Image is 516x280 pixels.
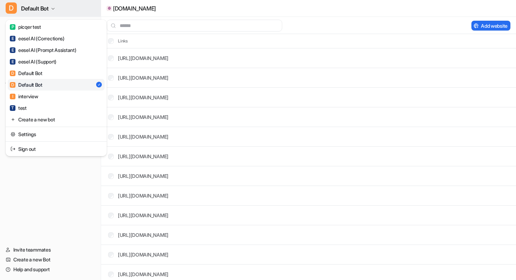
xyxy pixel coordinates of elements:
span: D [6,2,17,14]
span: E [10,36,15,41]
div: eesel AI (Prompt Assistant) [10,46,76,54]
img: reset [11,131,15,138]
img: reset [11,145,15,153]
div: eesel AI (Corrections) [10,35,65,42]
div: eesel AI (Support) [10,58,57,65]
span: P [10,24,15,30]
div: test [10,104,27,112]
div: Default Bot [10,69,42,77]
a: Create a new bot [8,114,105,125]
span: D [10,71,15,76]
span: D [10,82,15,88]
div: picqer test [10,23,41,31]
img: reset [11,116,15,123]
span: Default Bot [21,4,49,13]
a: Sign out [8,143,105,155]
div: Default Bot [10,81,42,88]
span: I [10,94,15,99]
span: T [10,105,15,111]
span: E [10,47,15,53]
a: Settings [8,128,105,140]
div: interview [10,93,38,100]
span: E [10,59,15,65]
div: DDefault Bot [6,20,107,156]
